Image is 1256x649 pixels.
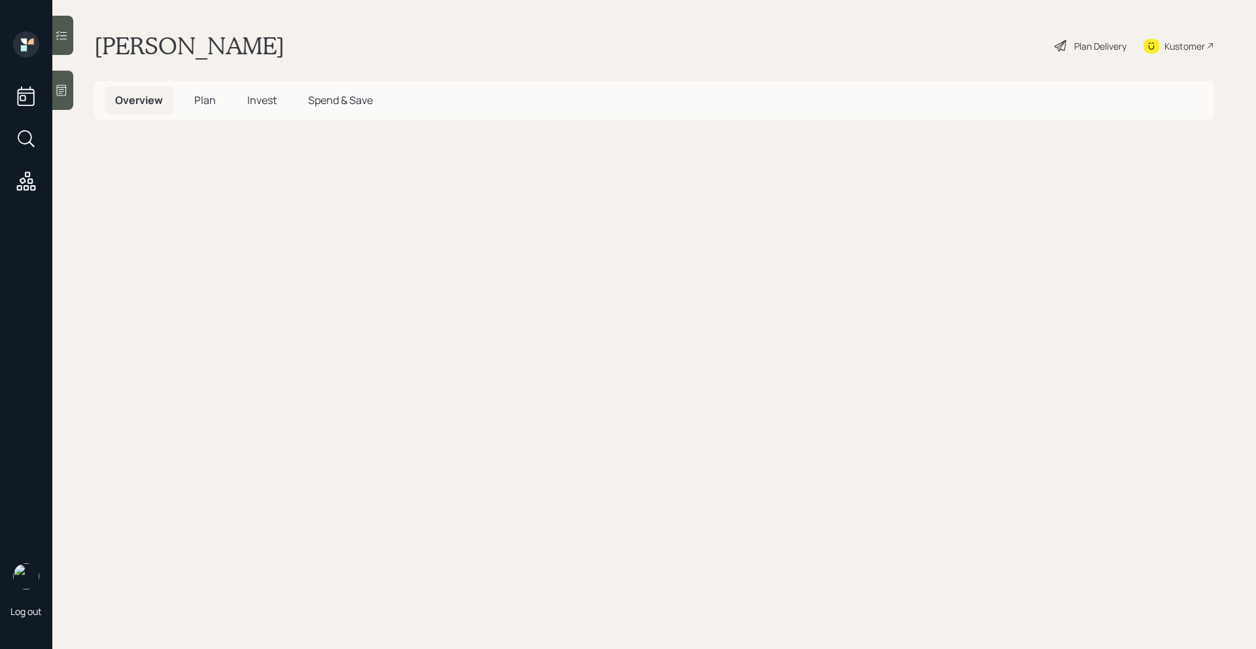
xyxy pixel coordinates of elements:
span: Plan [194,93,216,107]
img: retirable_logo.png [13,563,39,589]
span: Overview [115,93,163,107]
div: Kustomer [1164,39,1205,53]
h1: [PERSON_NAME] [94,31,285,60]
div: Log out [10,605,42,618]
span: Spend & Save [308,93,373,107]
div: Plan Delivery [1074,39,1126,53]
span: Invest [247,93,277,107]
